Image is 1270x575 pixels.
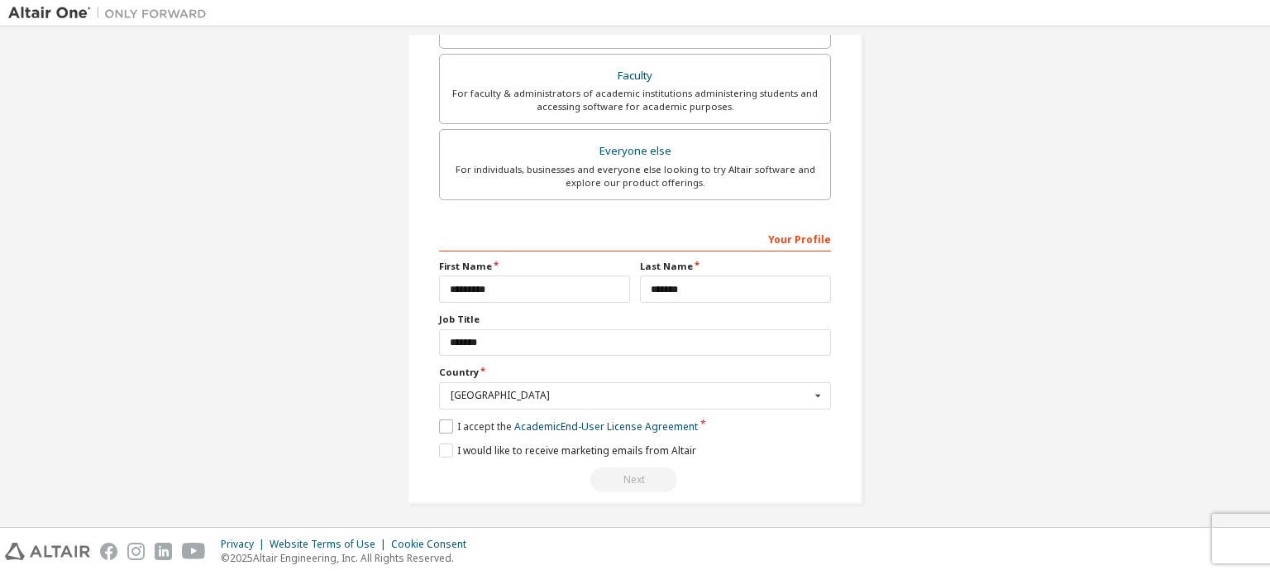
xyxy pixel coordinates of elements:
p: © 2025 Altair Engineering, Inc. All Rights Reserved. [221,551,476,565]
label: Job Title [439,313,831,326]
label: First Name [439,260,630,273]
label: Country [439,366,831,379]
img: facebook.svg [100,543,117,560]
div: For individuals, businesses and everyone else looking to try Altair software and explore our prod... [450,163,820,189]
img: Altair One [8,5,215,22]
label: Last Name [640,260,831,273]
div: Cookie Consent [391,538,476,551]
div: Website Terms of Use [270,538,391,551]
img: linkedin.svg [155,543,172,560]
img: youtube.svg [182,543,206,560]
div: [GEOGRAPHIC_DATA] [451,391,810,400]
div: Everyone else [450,140,820,163]
div: Read and acccept EULA to continue [439,467,831,492]
a: Academic End-User License Agreement [514,419,698,434]
div: Privacy [221,538,270,551]
img: altair_logo.svg [5,543,90,560]
div: Your Profile [439,225,831,252]
label: I accept the [439,419,698,434]
label: I would like to receive marketing emails from Altair [439,443,696,458]
img: instagram.svg [127,543,145,560]
div: For faculty & administrators of academic institutions administering students and accessing softwa... [450,87,820,113]
div: Faculty [450,65,820,88]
